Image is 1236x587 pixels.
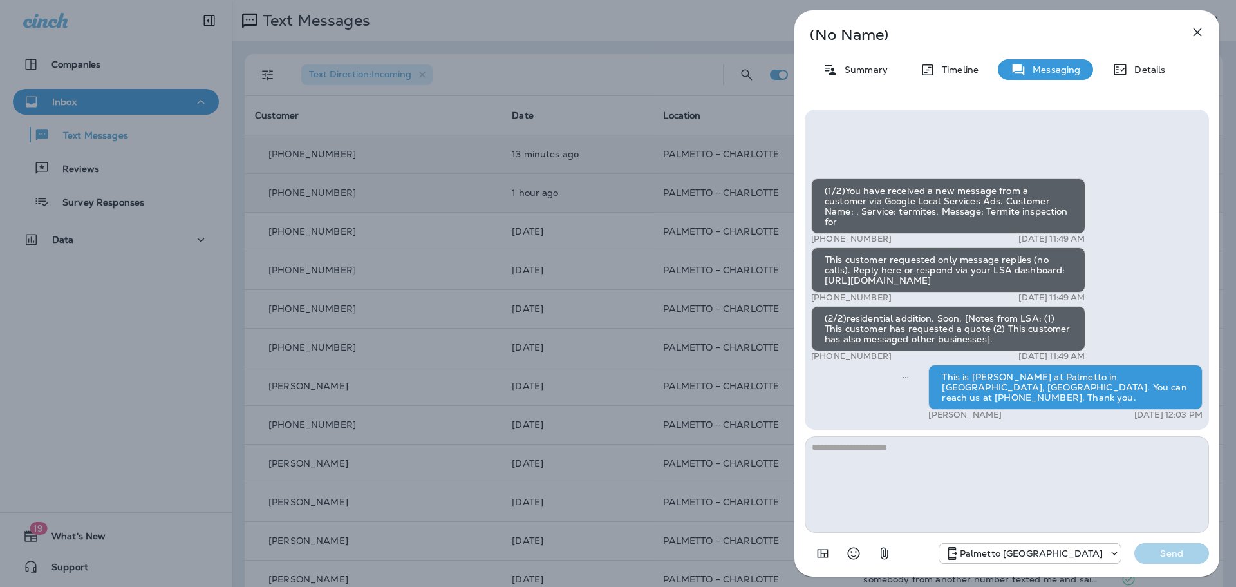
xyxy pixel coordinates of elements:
[960,548,1103,559] p: Palmetto [GEOGRAPHIC_DATA]
[939,546,1121,561] div: +1 (843) 353-4625
[811,234,892,244] p: [PHONE_NUMBER]
[935,64,979,75] p: Timeline
[1018,293,1085,303] p: [DATE] 11:49 AM
[903,370,909,382] span: Sent
[838,64,888,75] p: Summary
[928,365,1203,410] div: This is [PERSON_NAME] at Palmetto in [GEOGRAPHIC_DATA], [GEOGRAPHIC_DATA]. You can reach us at [P...
[1128,64,1165,75] p: Details
[811,247,1085,293] div: This customer requested only message replies (no calls). Reply here or respond via your LSA dashb...
[1134,410,1203,420] p: [DATE] 12:03 PM
[1026,64,1080,75] p: Messaging
[811,306,1085,351] div: (2/2)residential addition. Soon. [Notes from LSA: (1) This customer has requested a quote (2) Thi...
[811,293,892,303] p: [PHONE_NUMBER]
[811,178,1085,234] div: (1/2)You have received a new message from a customer via Google Local Services Ads. Customer Name...
[928,410,1002,420] p: [PERSON_NAME]
[810,30,1161,40] p: (No Name)
[1018,234,1085,244] p: [DATE] 11:49 AM
[1018,351,1085,361] p: [DATE] 11:49 AM
[841,541,866,566] button: Select an emoji
[810,541,836,566] button: Add in a premade template
[811,351,892,361] p: [PHONE_NUMBER]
